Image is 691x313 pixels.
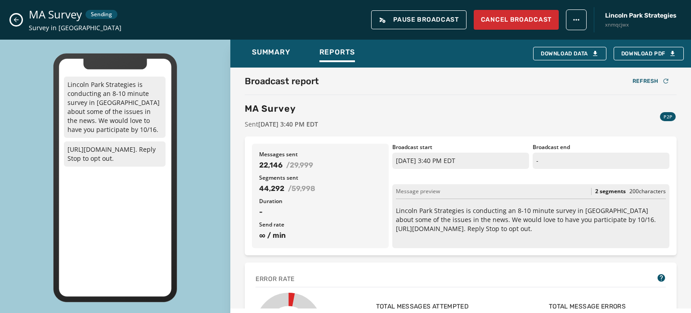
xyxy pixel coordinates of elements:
span: Broadcast end [533,144,669,151]
span: Download PDF [621,50,676,57]
h2: Broadcast report [245,75,319,87]
span: ∞ / min [259,230,381,241]
span: / 29,999 [286,160,313,171]
span: Lincoln Park Strategies [605,11,677,20]
button: Cancel Broadcast [474,10,559,30]
span: Pause Broadcast [379,16,459,23]
span: xnmqcjwx [605,21,677,29]
span: 2 segments [595,188,626,195]
button: Reports [312,43,363,64]
span: 44,292 [259,183,284,194]
span: Summary [252,48,291,57]
p: - [533,153,669,169]
div: Download Data [541,50,599,57]
span: Send rate [259,221,381,228]
button: Refresh [625,75,677,87]
button: Pause Broadcast [371,10,467,29]
span: Broadcast start [392,144,529,151]
span: Cancel Broadcast [481,15,552,24]
span: - [259,207,381,218]
span: Duration [259,198,381,205]
div: Refresh [633,77,669,85]
h3: MA Survey [245,102,318,115]
button: Download PDF [614,47,684,60]
span: Error rate [256,275,295,284]
span: Messages sent [259,151,381,158]
span: Segments sent [259,174,381,181]
span: Sent [245,120,318,128]
span: / 59,998 [288,183,315,194]
span: Message preview [396,188,440,195]
span: 22,146 [259,160,283,171]
button: Download Data [533,47,606,60]
span: Total message errors [549,302,626,311]
span: [DATE] 3:40 PM EDT [258,120,318,128]
p: Lincoln Park Strategies is conducting an 8-10 minute survey in [GEOGRAPHIC_DATA] about some of th... [396,206,666,233]
button: Summary [245,43,298,64]
button: broadcast action menu [566,9,587,30]
div: P2P [660,112,676,121]
p: [DATE] 3:40 PM EDT [392,153,529,169]
span: 200 characters [629,187,666,195]
span: Total messages attempted [376,302,469,311]
span: Reports [319,48,355,57]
